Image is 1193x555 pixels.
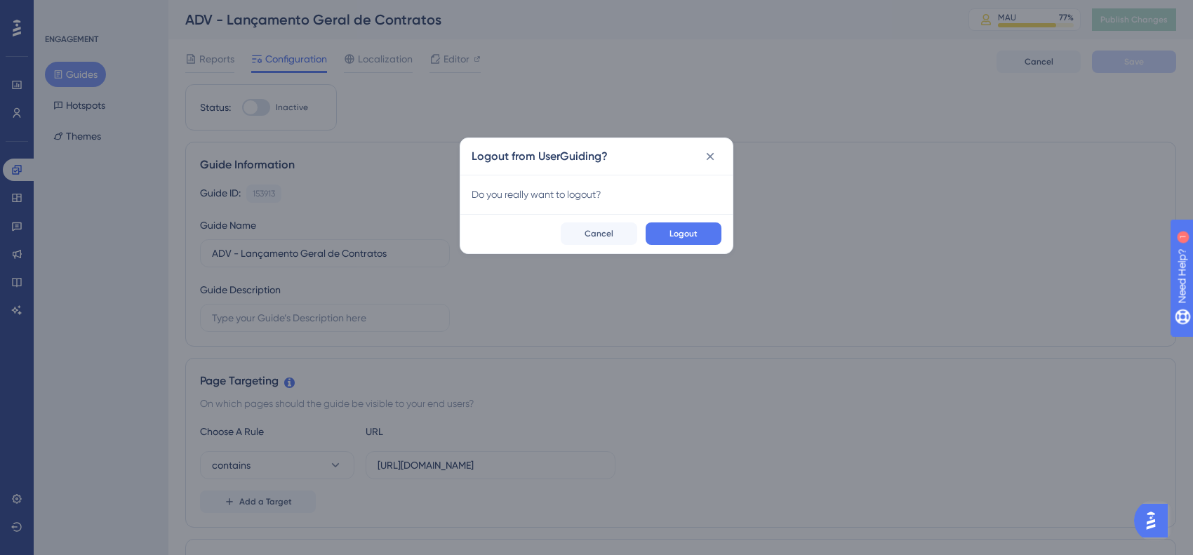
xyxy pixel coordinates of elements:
span: Need Help? [33,4,88,20]
h2: Logout from UserGuiding? [472,148,608,165]
div: Do you really want to logout? [472,186,721,203]
span: Logout [669,228,698,239]
span: Cancel [585,228,613,239]
div: 1 [98,7,102,18]
iframe: UserGuiding AI Assistant Launcher [1134,500,1176,542]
